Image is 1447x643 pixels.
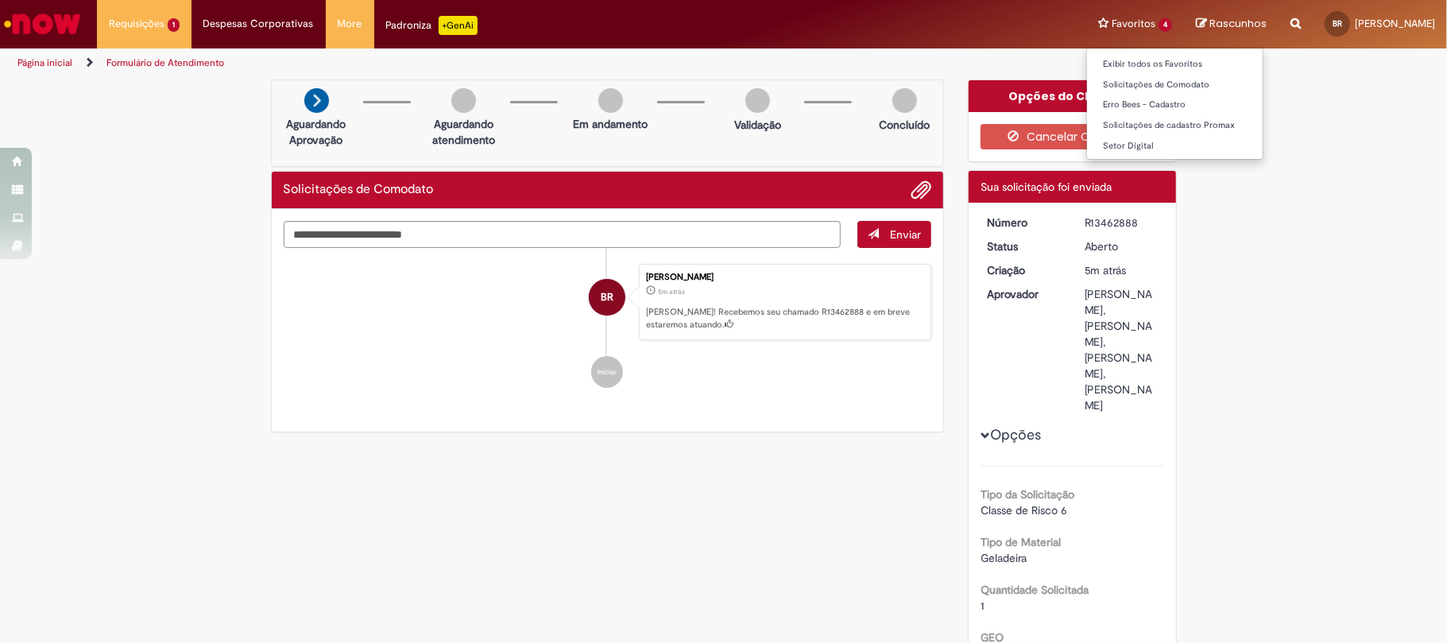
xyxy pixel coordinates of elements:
[981,124,1164,149] button: Cancelar Chamado
[451,88,476,113] img: img-circle-grey.png
[168,18,180,32] span: 1
[425,116,502,148] p: Aguardando atendimento
[386,16,478,35] div: Padroniza
[857,221,931,248] button: Enviar
[1087,76,1263,94] a: Solicitações de Comodato
[981,583,1089,597] b: Quantidade Solicitada
[1087,138,1263,155] a: Setor Digital
[106,56,224,69] a: Formulário de Atendimento
[646,306,923,331] p: [PERSON_NAME]! Recebemos seu chamado R13462888 e em breve estaremos atuando.
[439,16,478,35] p: +GenAi
[658,287,685,296] time: 29/08/2025 15:06:30
[284,183,434,197] h2: Solicitações de Comodato Histórico de tíquete
[981,487,1074,502] b: Tipo da Solicitação
[17,56,72,69] a: Página inicial
[1087,96,1263,114] a: Erro Bees - Cadastro
[975,215,1073,230] dt: Número
[1085,262,1159,278] div: 29/08/2025 15:06:30
[601,278,613,316] span: BR
[284,264,932,340] li: Brenda Oliveira Reis
[1085,263,1127,277] span: 5m atrás
[745,88,770,113] img: img-circle-grey.png
[975,286,1073,302] dt: Aprovador
[1333,18,1342,29] span: BR
[1196,17,1267,32] a: Rascunhos
[1085,238,1159,254] div: Aberto
[658,287,685,296] span: 5m atrás
[879,117,930,133] p: Concluído
[12,48,953,78] ul: Trilhas de página
[981,598,985,613] span: 1
[892,88,917,113] img: img-circle-grey.png
[109,16,164,32] span: Requisições
[1159,18,1172,32] span: 4
[1085,215,1159,230] div: R13462888
[911,180,931,200] button: Adicionar anexos
[646,273,923,282] div: [PERSON_NAME]
[1209,16,1267,31] span: Rascunhos
[203,16,314,32] span: Despesas Corporativas
[278,116,355,148] p: Aguardando Aprovação
[981,551,1027,565] span: Geladeira
[1112,16,1155,32] span: Favoritos
[975,262,1073,278] dt: Criação
[338,16,362,32] span: More
[598,88,623,113] img: img-circle-grey.png
[1087,56,1263,73] a: Exibir todos os Favoritos
[573,116,648,132] p: Em andamento
[284,248,932,404] ul: Histórico de tíquete
[1085,286,1159,413] div: [PERSON_NAME], [PERSON_NAME], [PERSON_NAME], [PERSON_NAME]
[304,88,329,113] img: arrow-next.png
[589,279,625,316] div: Brenda Oliveira Reis
[734,117,781,133] p: Validação
[1087,117,1263,134] a: Solicitações de cadastro Promax
[1355,17,1435,30] span: [PERSON_NAME]
[975,238,1073,254] dt: Status
[981,503,1067,517] span: Classe de Risco 6
[969,80,1176,112] div: Opções do Chamado
[890,227,921,242] span: Enviar
[1086,48,1263,160] ul: Favoritos
[981,180,1112,194] span: Sua solicitação foi enviada
[981,535,1061,549] b: Tipo de Material
[284,221,842,249] textarea: Digite sua mensagem aqui...
[2,8,83,40] img: ServiceNow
